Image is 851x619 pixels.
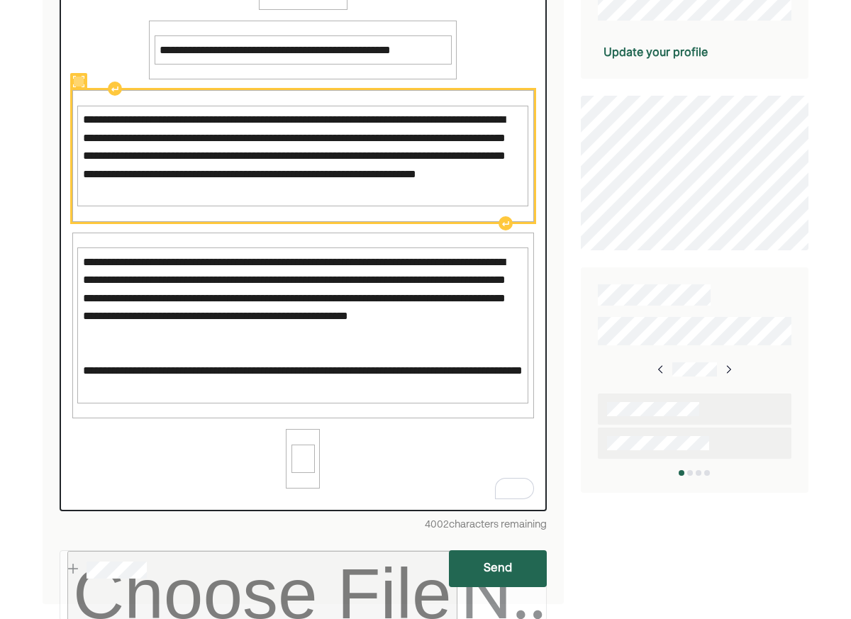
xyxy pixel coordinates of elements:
img: right-arrow [723,364,734,375]
button: Send [449,550,546,587]
div: 4002 characters remaining [60,517,547,532]
img: right-arrow [655,364,667,375]
div: Update your profile [604,43,708,60]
